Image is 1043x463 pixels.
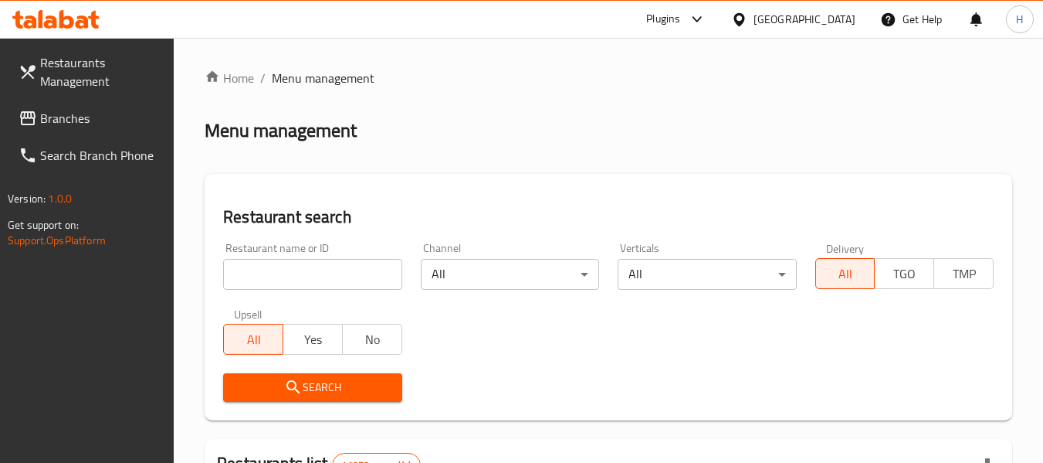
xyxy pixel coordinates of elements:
button: TGO [874,258,934,289]
label: Upsell [234,308,262,319]
span: 1.0.0 [48,189,72,209]
span: Version: [8,189,46,209]
span: Search Branch Phone [40,146,162,165]
div: [GEOGRAPHIC_DATA] [753,11,855,28]
a: Home [205,69,254,87]
a: Search Branch Phone [6,137,174,174]
button: Yes [283,324,343,355]
button: Search [223,373,401,402]
div: All [618,259,796,290]
label: Delivery [826,243,865,254]
span: Search [235,378,389,397]
a: Branches [6,100,174,137]
button: All [223,324,283,355]
nav: breadcrumb [205,69,1012,87]
button: All [815,258,875,289]
span: Yes [290,329,337,351]
input: Search for restaurant name or ID.. [223,259,401,290]
li: / [260,69,266,87]
h2: Restaurant search [223,206,994,229]
div: All [421,259,599,290]
span: Restaurants Management [40,53,162,90]
span: No [349,329,396,351]
span: H [1016,11,1023,28]
div: Plugins [646,10,680,29]
h2: Menu management [205,118,357,143]
span: TMP [940,263,987,285]
span: All [230,329,277,351]
a: Support.OpsPlatform [8,230,106,250]
span: Branches [40,109,162,128]
span: TGO [881,263,928,285]
button: No [342,324,402,355]
span: Menu management [272,69,374,87]
span: Get support on: [8,215,79,235]
a: Restaurants Management [6,44,174,100]
span: All [822,263,869,285]
button: TMP [933,258,994,289]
